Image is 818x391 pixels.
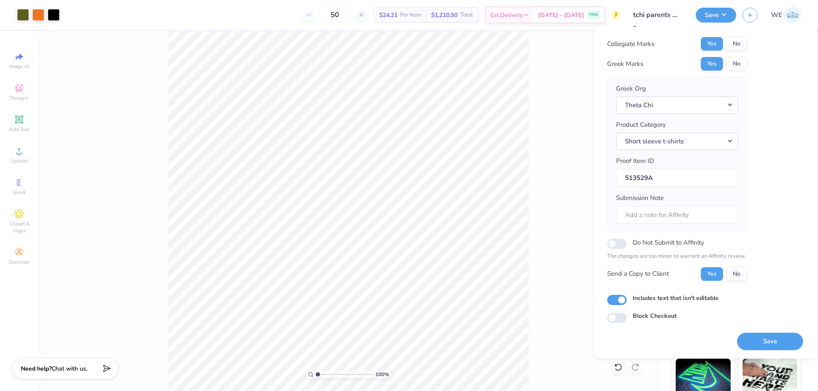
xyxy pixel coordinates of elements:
div: Collegiate Marks [607,39,654,49]
span: Clipart & logos [4,220,34,234]
img: Werrine Empeynado [784,7,801,23]
label: Proof Item ID [616,156,654,166]
strong: Need help? [21,365,52,373]
span: Image AI [9,63,29,70]
span: Upload [11,157,28,164]
span: [DATE] - [DATE] [538,11,584,20]
button: No [726,267,747,281]
span: Est. Delivery [490,11,523,20]
button: Save [737,333,803,350]
label: Do Not Submit to Affinity [633,237,704,248]
button: Theta Chi [616,97,738,114]
button: Short sleeve t-shirts [616,133,738,150]
a: WE [771,7,801,23]
input: – – [318,7,351,23]
span: $24.21 [379,11,397,20]
span: Chat with us. [52,365,87,373]
span: Per Item [400,11,421,20]
span: Designs [10,94,29,101]
input: Add a note for Affinity [616,206,738,224]
button: No [726,37,747,51]
div: Send a Copy to Client [607,269,669,279]
span: Greek [13,189,26,196]
button: Yes [701,267,723,281]
button: No [726,57,747,71]
label: Includes text that isn't editable [633,294,719,303]
div: Greek Marks [607,59,643,69]
span: FREE [589,12,598,18]
input: Untitled Design [627,6,689,23]
button: Save [696,8,736,23]
span: $1,210.50 [431,11,458,20]
span: 100 % [375,371,389,378]
button: Yes [701,57,723,71]
label: Greek Org [616,84,646,94]
span: WE [771,10,782,20]
label: Submission Note [616,193,664,203]
p: The changes are too minor to warrant an Affinity review. [607,252,747,261]
button: Yes [701,37,723,51]
span: Decorate [9,259,29,265]
span: Add Text [9,126,29,133]
span: Total [460,11,473,20]
label: Block Checkout [633,311,677,320]
label: Product Category [616,120,666,130]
